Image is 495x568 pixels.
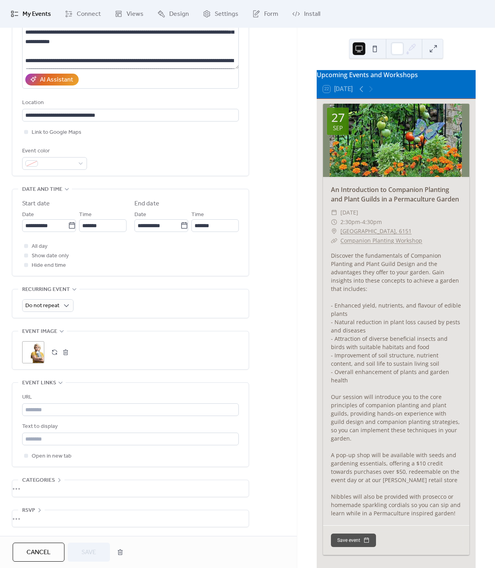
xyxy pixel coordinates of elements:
span: Hide end time [32,261,66,270]
div: ••• [12,510,249,527]
a: Views [109,3,149,25]
span: RSVP [22,506,35,515]
div: 27 [331,112,345,123]
a: Settings [197,3,244,25]
span: My Events [23,9,51,19]
div: Sep [333,125,343,131]
span: 4:30pm [362,217,382,227]
span: Install [304,9,320,19]
a: Connect [59,3,107,25]
span: [DATE] [340,208,358,217]
span: Do not repeat [25,300,59,311]
div: ​ [331,217,337,227]
span: Date [22,210,34,220]
div: ​ [331,208,337,217]
span: Show date only [32,251,69,261]
a: My Events [5,3,57,25]
div: Location [22,98,237,108]
div: Event color [22,146,85,156]
button: Cancel [13,543,64,562]
div: ••• [12,480,249,497]
span: All day [32,242,47,251]
div: URL [22,393,237,402]
div: Discover the fundamentals of Companion Planting and Plant Guild Design and the advantages they of... [323,251,469,517]
div: Text to display [22,422,237,431]
span: Settings [215,9,238,19]
a: Form [246,3,284,25]
span: Views [127,9,144,19]
a: Install [286,3,326,25]
span: - [360,217,362,227]
span: Recurring event [22,285,70,294]
div: ​ [331,226,337,236]
span: Time [79,210,92,220]
span: Categories [22,476,55,485]
div: Upcoming Events and Workshops [317,70,476,80]
a: An Introduction to Companion Planting and Plant Guilds in a Permaculture Garden [331,185,459,203]
div: End date [134,199,159,209]
span: Date and time [22,185,62,194]
span: Design [169,9,189,19]
span: 2:30pm [340,217,360,227]
div: AI Assistant [40,75,73,85]
span: Form [264,9,278,19]
span: Event links [22,378,56,388]
span: Cancel [26,548,51,557]
a: Design [151,3,195,25]
div: ​ [331,236,337,245]
div: Start date [22,199,50,209]
span: Time [191,210,204,220]
span: Date [134,210,146,220]
button: Save event [331,534,376,547]
span: Event image [22,327,57,336]
a: Companion Planting Workshop [340,237,422,244]
span: Connect [77,9,101,19]
div: ; [22,341,44,363]
button: AI Assistant [25,74,79,85]
span: Link to Google Maps [32,128,81,137]
span: Open in new tab [32,452,72,461]
a: [GEOGRAPHIC_DATA], 6151 [340,226,412,236]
